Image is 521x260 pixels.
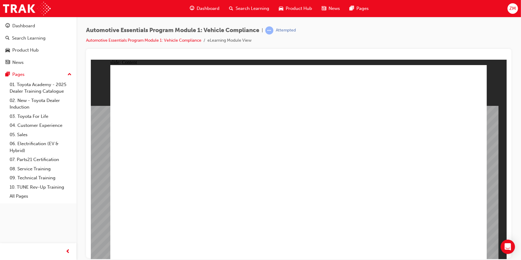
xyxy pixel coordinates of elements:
div: Product Hub [12,47,39,54]
a: All Pages [7,192,74,201]
a: guage-iconDashboard [185,2,224,15]
span: | [262,27,263,34]
button: Pages [2,69,74,80]
span: Automotive Essentials Program Module 1: Vehicle Compliance [86,27,259,34]
a: Dashboard [2,20,74,31]
span: Search Learning [236,5,269,12]
div: News [12,59,24,66]
a: 03. Toyota For Life [7,112,74,121]
a: Product Hub [2,45,74,56]
a: 04. Customer Experience [7,121,74,130]
div: Pages [12,71,25,78]
span: car-icon [5,48,10,53]
span: News [329,5,340,12]
span: Pages [356,5,369,12]
a: news-iconNews [317,2,345,15]
span: news-icon [5,60,10,65]
span: pages-icon [350,5,354,12]
a: 10. TUNE Rev-Up Training [7,183,74,192]
span: Product Hub [286,5,312,12]
div: Dashboard [12,22,35,29]
a: Automotive Essentials Program Module 1: Vehicle Compliance [86,38,201,43]
span: guage-icon [5,23,10,29]
a: 05. Sales [7,130,74,139]
span: prev-icon [66,248,70,256]
span: search-icon [5,36,10,41]
div: Open Intercom Messenger [501,240,515,254]
span: up-icon [67,71,72,79]
span: guage-icon [190,5,194,12]
a: 09. Technical Training [7,173,74,183]
a: car-iconProduct Hub [274,2,317,15]
a: 07. Parts21 Certification [7,155,74,164]
div: Attempted [276,28,296,33]
span: learningRecordVerb_ATTEMPT-icon [265,26,273,34]
a: 01. Toyota Academy - 2025 Dealer Training Catalogue [7,80,74,96]
span: car-icon [279,5,283,12]
button: DashboardSearch LearningProduct HubNews [2,19,74,69]
a: search-iconSearch Learning [224,2,274,15]
a: pages-iconPages [345,2,374,15]
span: ZM [509,5,516,12]
a: Search Learning [2,33,74,44]
img: Trak [3,2,51,15]
li: eLearning Module View [207,37,252,44]
span: Dashboard [197,5,219,12]
span: search-icon [229,5,233,12]
div: Search Learning [12,35,46,42]
button: ZM [508,3,518,14]
span: news-icon [322,5,326,12]
a: News [2,57,74,68]
a: 06. Electrification (EV & Hybrid) [7,139,74,155]
span: pages-icon [5,72,10,77]
a: 08. Service Training [7,164,74,174]
a: 02. New - Toyota Dealer Induction [7,96,74,112]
